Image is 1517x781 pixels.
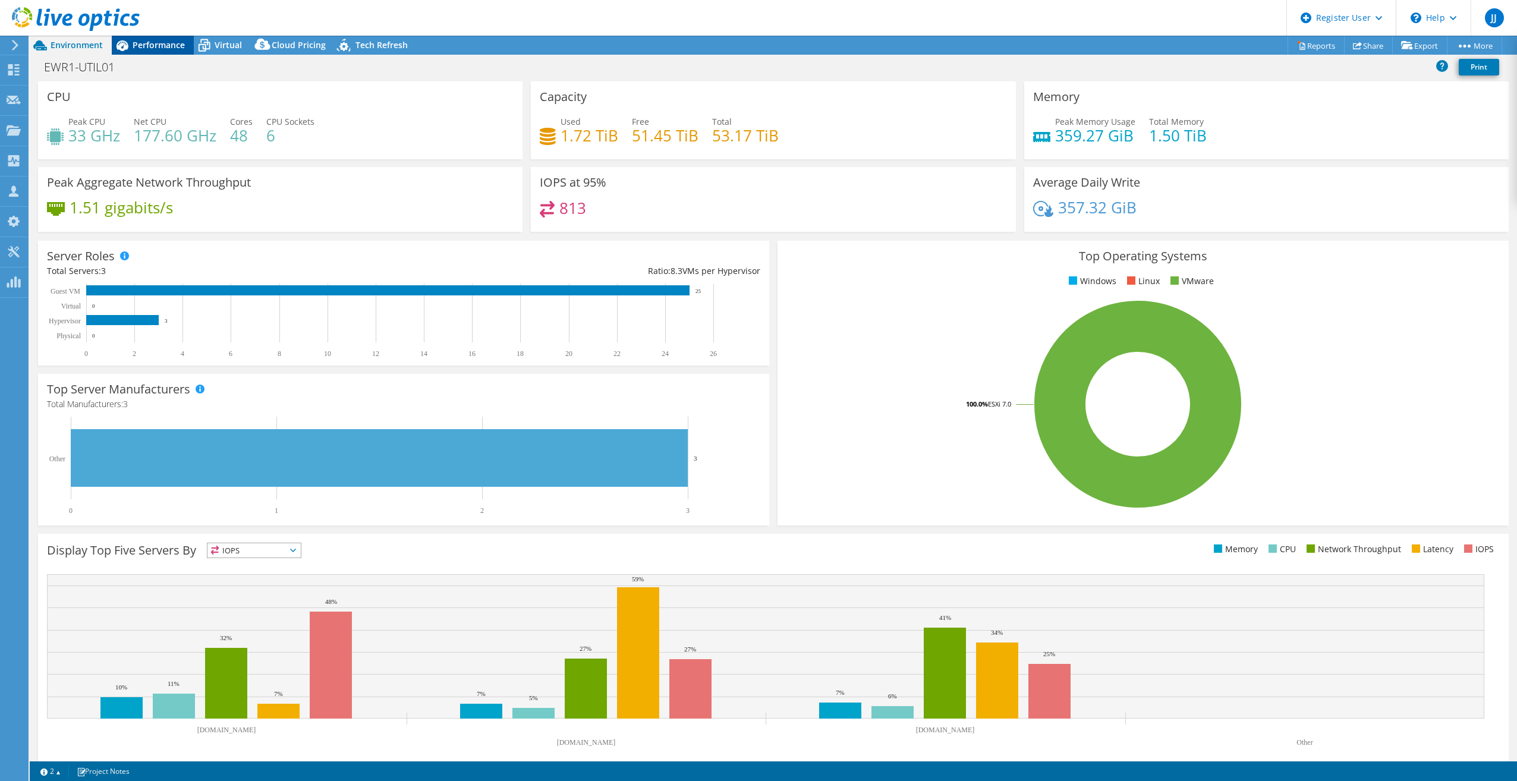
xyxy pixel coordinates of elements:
text: 25% [1043,650,1055,657]
text: 32% [220,634,232,641]
text: 59% [632,575,644,582]
text: Other [1296,738,1313,747]
text: 48% [325,598,337,605]
span: Environment [51,39,103,51]
div: Total Servers: [47,264,404,278]
h1: EWR1-UTIL01 [39,61,133,74]
h3: Top Operating Systems [786,250,1500,263]
h4: 1.72 TiB [561,129,618,142]
h3: Top Server Manufacturers [47,383,190,396]
text: 0 [69,506,73,515]
text: 3 [686,506,690,515]
span: 8.3 [671,265,682,276]
h3: Peak Aggregate Network Throughput [47,176,251,189]
span: Total Memory [1149,116,1204,127]
text: 20 [565,349,572,358]
h3: Capacity [540,90,587,103]
text: 34% [991,629,1003,636]
text: [DOMAIN_NAME] [197,726,256,734]
text: 27% [684,645,696,653]
text: [DOMAIN_NAME] [916,726,975,734]
text: Hypervisor [49,317,81,325]
h4: 813 [559,201,586,215]
text: Other [49,455,65,463]
li: CPU [1266,543,1296,556]
li: IOPS [1461,543,1494,556]
text: 10% [115,684,127,691]
a: 2 [32,764,69,779]
a: Export [1392,36,1447,55]
h4: 53.17 TiB [712,129,779,142]
text: 3 [694,455,697,462]
text: 11% [168,680,180,687]
li: Windows [1066,275,1116,288]
text: Physical [56,332,81,340]
h4: Total Manufacturers: [47,398,760,411]
text: 27% [580,645,591,652]
h3: Memory [1033,90,1079,103]
tspan: ESXi 7.0 [988,399,1011,408]
a: Reports [1288,36,1345,55]
li: Network Throughput [1304,543,1401,556]
span: 3 [101,265,106,276]
text: 7% [836,689,845,696]
text: 41% [939,614,951,621]
span: Cores [230,116,253,127]
li: VMware [1167,275,1214,288]
span: Net CPU [134,116,166,127]
text: 14 [420,349,427,358]
text: [DOMAIN_NAME] [557,738,616,747]
h3: IOPS at 95% [540,176,606,189]
h4: 51.45 TiB [632,129,698,142]
span: Free [632,116,649,127]
h4: 359.27 GiB [1055,129,1135,142]
h3: Server Roles [47,250,115,263]
text: 3 [165,318,168,324]
span: Performance [133,39,185,51]
text: 0 [84,349,88,358]
a: Share [1344,36,1393,55]
li: Linux [1124,275,1160,288]
h4: 1.51 gigabits/s [70,201,173,214]
tspan: 100.0% [966,399,988,408]
li: Latency [1409,543,1453,556]
text: Virtual [61,302,81,310]
span: Used [561,116,581,127]
h3: Average Daily Write [1033,176,1140,189]
span: Tech Refresh [355,39,408,51]
h4: 33 GHz [68,129,120,142]
h4: 357.32 GiB [1058,201,1137,214]
text: 2 [480,506,484,515]
text: 5% [529,694,538,701]
span: Virtual [215,39,242,51]
svg: \n [1411,12,1421,23]
span: Total [712,116,732,127]
span: JJ [1485,8,1504,27]
span: Cloud Pricing [272,39,326,51]
text: 7% [274,690,283,697]
text: 2 [133,349,136,358]
h3: CPU [47,90,71,103]
h4: 1.50 TiB [1149,129,1207,142]
span: Peak Memory Usage [1055,116,1135,127]
span: 3 [123,398,128,410]
text: 7% [477,690,486,697]
text: Guest VM [51,287,80,295]
text: 12 [372,349,379,358]
text: 1 [275,506,278,515]
text: 8 [278,349,281,358]
text: 6 [229,349,232,358]
text: 24 [662,349,669,358]
a: Project Notes [68,764,138,779]
text: 18 [517,349,524,358]
text: 0 [92,333,95,339]
h4: 6 [266,129,314,142]
span: CPU Sockets [266,116,314,127]
text: 25 [695,288,701,294]
text: 4 [181,349,184,358]
span: IOPS [207,543,301,558]
text: 22 [613,349,621,358]
li: Memory [1211,543,1258,556]
text: 6% [888,692,897,700]
a: More [1447,36,1502,55]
